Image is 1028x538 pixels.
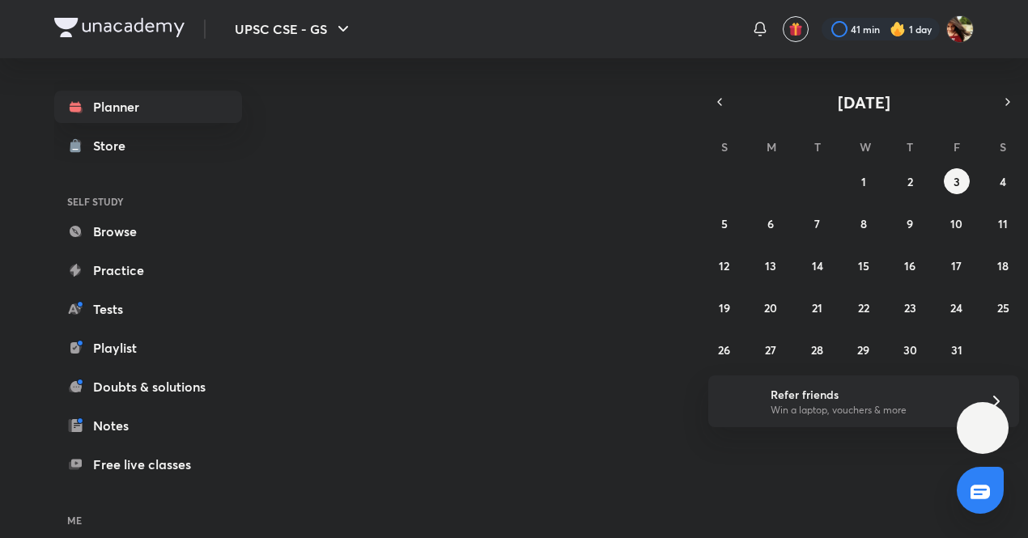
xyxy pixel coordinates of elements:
[712,294,737,320] button: October 19, 2025
[860,139,871,155] abbr: Wednesday
[54,129,242,162] a: Store
[54,293,242,325] a: Tests
[944,252,970,278] button: October 17, 2025
[758,252,784,278] button: October 13, 2025
[897,294,923,320] button: October 23, 2025
[951,258,962,273] abbr: October 17, 2025
[719,300,730,316] abbr: October 19, 2025
[771,403,970,417] p: Win a laptop, vouchers & more
[851,252,877,278] button: October 15, 2025
[851,294,877,320] button: October 22, 2025
[838,91,890,113] span: [DATE]
[54,371,242,403] a: Doubts & solutions
[950,300,962,316] abbr: October 24, 2025
[712,210,737,236] button: October 5, 2025
[814,139,821,155] abbr: Tuesday
[721,385,754,417] img: referral
[783,16,809,42] button: avatar
[904,300,916,316] abbr: October 23, 2025
[814,216,820,231] abbr: October 7, 2025
[758,210,784,236] button: October 6, 2025
[765,342,776,358] abbr: October 27, 2025
[904,258,915,273] abbr: October 16, 2025
[225,13,363,45] button: UPSC CSE - GS
[771,386,970,403] h6: Refer friends
[861,174,866,189] abbr: October 1, 2025
[712,252,737,278] button: October 12, 2025
[54,506,242,534] h6: ME
[897,252,923,278] button: October 16, 2025
[998,216,1008,231] abbr: October 11, 2025
[944,210,970,236] button: October 10, 2025
[1000,139,1006,155] abbr: Saturday
[54,332,242,364] a: Playlist
[721,139,728,155] abbr: Sunday
[805,252,830,278] button: October 14, 2025
[54,409,242,442] a: Notes
[944,294,970,320] button: October 24, 2025
[944,168,970,194] button: October 3, 2025
[765,258,776,273] abbr: October 13, 2025
[764,300,777,316] abbr: October 20, 2025
[990,252,1016,278] button: October 18, 2025
[954,139,960,155] abbr: Friday
[897,168,923,194] button: October 2, 2025
[997,258,1009,273] abbr: October 18, 2025
[805,294,830,320] button: October 21, 2025
[54,215,242,248] a: Browse
[54,91,242,123] a: Planner
[907,139,913,155] abbr: Thursday
[858,258,869,273] abbr: October 15, 2025
[860,216,867,231] abbr: October 8, 2025
[719,258,729,273] abbr: October 12, 2025
[857,342,869,358] abbr: October 29, 2025
[851,168,877,194] button: October 1, 2025
[54,254,242,286] a: Practice
[811,342,823,358] abbr: October 28, 2025
[54,18,185,41] a: Company Logo
[712,337,737,362] button: October 26, 2025
[944,337,970,362] button: October 31, 2025
[812,258,823,273] abbr: October 14, 2025
[758,294,784,320] button: October 20, 2025
[93,136,135,155] div: Store
[851,337,877,362] button: October 29, 2025
[903,342,917,358] abbr: October 30, 2025
[990,168,1016,194] button: October 4, 2025
[731,91,996,113] button: [DATE]
[767,216,774,231] abbr: October 6, 2025
[897,210,923,236] button: October 9, 2025
[788,22,803,36] img: avatar
[805,337,830,362] button: October 28, 2025
[54,18,185,37] img: Company Logo
[54,448,242,481] a: Free live classes
[954,174,960,189] abbr: October 3, 2025
[950,216,962,231] abbr: October 10, 2025
[758,337,784,362] button: October 27, 2025
[997,300,1009,316] abbr: October 25, 2025
[767,139,776,155] abbr: Monday
[907,174,913,189] abbr: October 2, 2025
[1000,174,1006,189] abbr: October 4, 2025
[990,294,1016,320] button: October 25, 2025
[990,210,1016,236] button: October 11, 2025
[718,342,730,358] abbr: October 26, 2025
[973,418,992,438] img: ttu
[812,300,822,316] abbr: October 21, 2025
[54,188,242,215] h6: SELF STUDY
[851,210,877,236] button: October 8, 2025
[897,337,923,362] button: October 30, 2025
[858,300,869,316] abbr: October 22, 2025
[951,342,962,358] abbr: October 31, 2025
[721,216,728,231] abbr: October 5, 2025
[890,21,906,37] img: streak
[805,210,830,236] button: October 7, 2025
[946,15,974,43] img: Shivii Singh
[907,216,913,231] abbr: October 9, 2025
